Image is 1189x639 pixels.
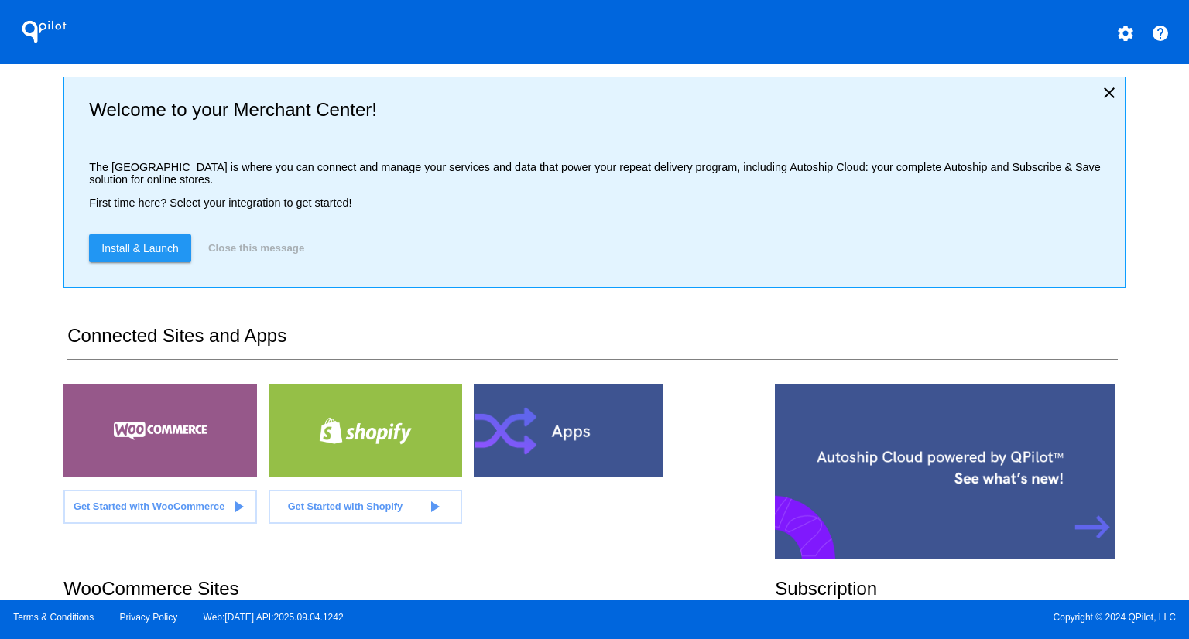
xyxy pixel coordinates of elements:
[13,16,75,47] h1: QPilot
[74,501,224,512] span: Get Started with WooCommerce
[775,578,1126,600] h2: Subscription
[425,497,444,516] mat-icon: play_arrow
[1116,24,1135,43] mat-icon: settings
[288,501,403,512] span: Get Started with Shopify
[204,612,344,623] a: Web:[DATE] API:2025.09.04.1242
[63,490,257,524] a: Get Started with WooCommerce
[229,497,248,516] mat-icon: play_arrow
[89,99,1112,121] h2: Welcome to your Merchant Center!
[13,612,94,623] a: Terms & Conditions
[608,612,1176,623] span: Copyright © 2024 QPilot, LLC
[67,325,1117,360] h2: Connected Sites and Apps
[269,490,462,524] a: Get Started with Shopify
[1151,24,1170,43] mat-icon: help
[204,234,309,262] button: Close this message
[89,161,1112,186] p: The [GEOGRAPHIC_DATA] is where you can connect and manage your services and data that power your ...
[89,234,191,262] a: Install & Launch
[1100,84,1119,102] mat-icon: close
[101,242,179,255] span: Install & Launch
[120,612,178,623] a: Privacy Policy
[89,196,1112,209] p: First time here? Select your integration to get started!
[63,578,775,600] h2: WooCommerce Sites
